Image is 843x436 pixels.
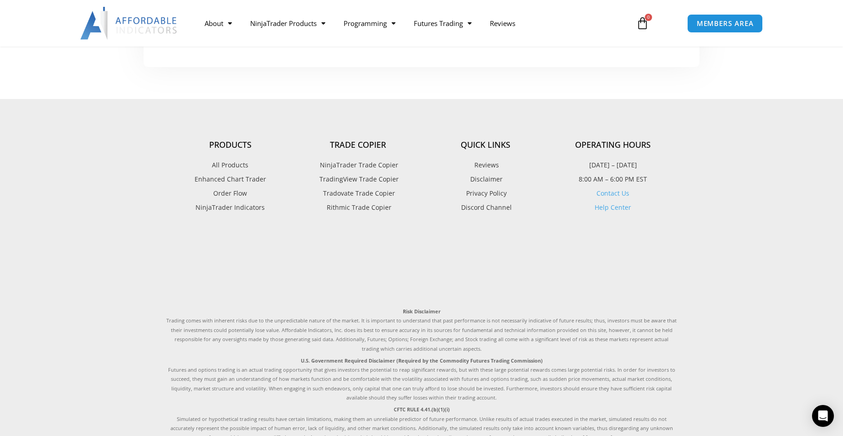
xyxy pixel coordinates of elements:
[334,13,405,34] a: Programming
[622,10,663,36] a: 0
[212,159,248,171] span: All Products
[812,405,834,427] div: Open Intercom Messenger
[241,13,334,34] a: NinjaTrader Products
[166,202,294,213] a: NinjaTrader Indicators
[459,202,512,213] span: Discord Channel
[195,173,266,185] span: Enhanced Chart Trader
[166,307,677,353] p: Trading comes with inherent risks due to the unpredictable nature of the market. It is important ...
[294,187,421,199] a: Tradovate Trade Copier
[596,189,629,197] a: Contact Us
[481,13,524,34] a: Reviews
[294,173,421,185] a: TradingView Trade Copier
[166,140,294,150] h4: Products
[421,173,549,185] a: Disclaimer
[166,234,677,298] iframe: Customer reviews powered by Trustpilot
[294,140,421,150] h4: Trade Copier
[80,7,178,40] img: LogoAI | Affordable Indicators – NinjaTrader
[166,356,677,403] p: Futures and options trading is an actual trading opportunity that gives investors the potential t...
[645,14,652,21] span: 0
[317,173,399,185] span: TradingView Trade Copier
[213,187,247,199] span: Order Flow
[549,140,677,150] h4: Operating Hours
[472,159,499,171] span: Reviews
[464,187,507,199] span: Privacy Policy
[687,14,763,33] a: MEMBERS AREA
[595,203,631,212] a: Help Center
[294,202,421,213] a: Rithmic Trade Copier
[166,159,294,171] a: All Products
[403,308,441,315] strong: Risk Disclaimer
[549,173,677,185] p: 8:00 AM – 6:00 PM EST
[195,13,241,34] a: About
[421,187,549,199] a: Privacy Policy
[421,159,549,171] a: Reviews
[421,202,549,213] a: Discord Channel
[166,173,294,185] a: Enhanced Chart Trader
[318,159,398,171] span: NinjaTrader Trade Copier
[549,159,677,171] p: [DATE] – [DATE]
[405,13,481,34] a: Futures Trading
[468,173,503,185] span: Disclaimer
[394,406,450,413] strong: CFTC RULE 4.41.(b)(1)(i)
[301,357,543,364] strong: U.S. Government Required Disclaimer (Required by the Commodity Futures Trading Commission)
[195,13,626,34] nav: Menu
[166,187,294,199] a: Order Flow
[294,159,421,171] a: NinjaTrader Trade Copier
[421,140,549,150] h4: Quick Links
[321,187,395,199] span: Tradovate Trade Copier
[697,20,754,27] span: MEMBERS AREA
[195,202,265,213] span: NinjaTrader Indicators
[324,202,391,213] span: Rithmic Trade Copier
